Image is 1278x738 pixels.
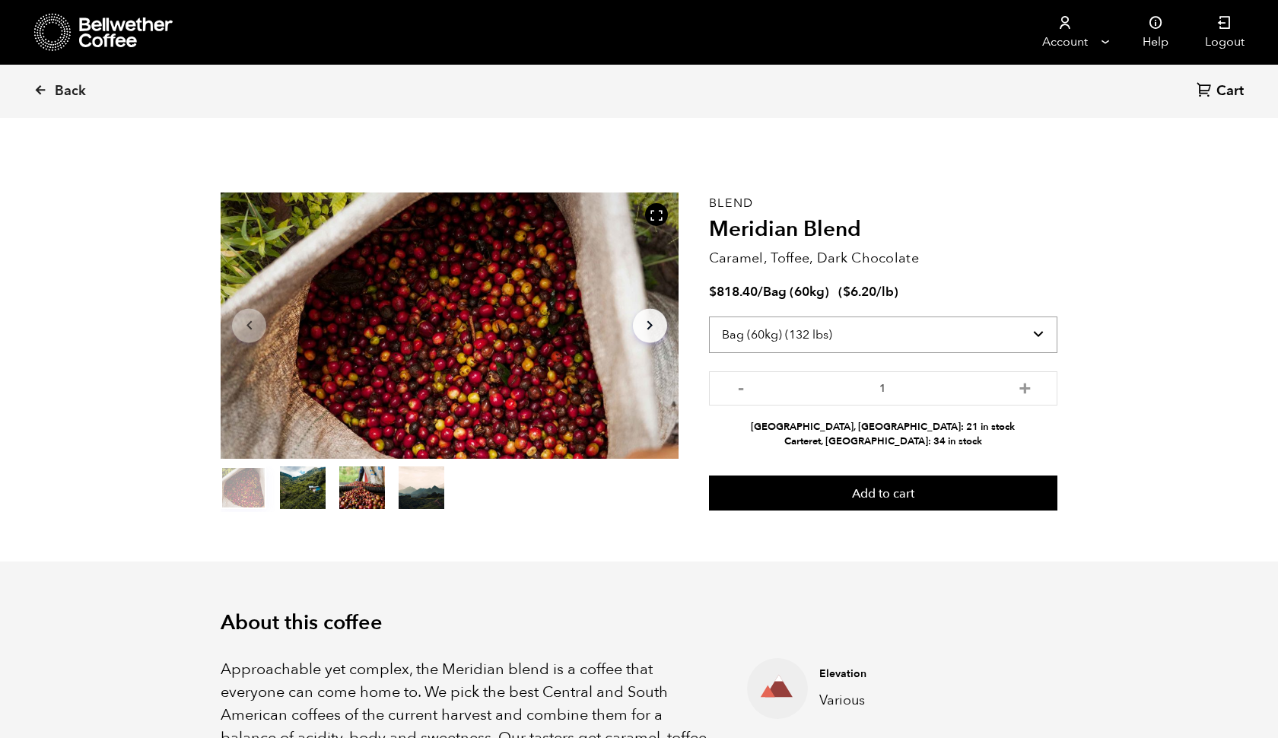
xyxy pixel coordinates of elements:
button: - [732,379,751,394]
span: Cart [1216,82,1244,100]
p: Various [819,690,1034,711]
span: /lb [876,283,894,301]
button: Add to cart [709,476,1057,511]
span: ( ) [838,283,898,301]
h2: Meridian Blend [709,217,1057,243]
span: Bag (60kg) [763,283,829,301]
span: $ [709,283,717,301]
a: Cart [1197,81,1248,102]
span: / [758,283,763,301]
bdi: 6.20 [843,283,876,301]
p: Caramel, Toffee, Dark Chocolate [709,248,1057,269]
li: Carteret, [GEOGRAPHIC_DATA]: 34 in stock [709,434,1057,449]
h2: About this coffee [221,611,1057,635]
bdi: 818.40 [709,283,758,301]
span: $ [843,283,850,301]
span: Back [55,82,86,100]
li: [GEOGRAPHIC_DATA], [GEOGRAPHIC_DATA]: 21 in stock [709,420,1057,434]
h4: Elevation [819,666,1034,682]
button: + [1016,379,1035,394]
